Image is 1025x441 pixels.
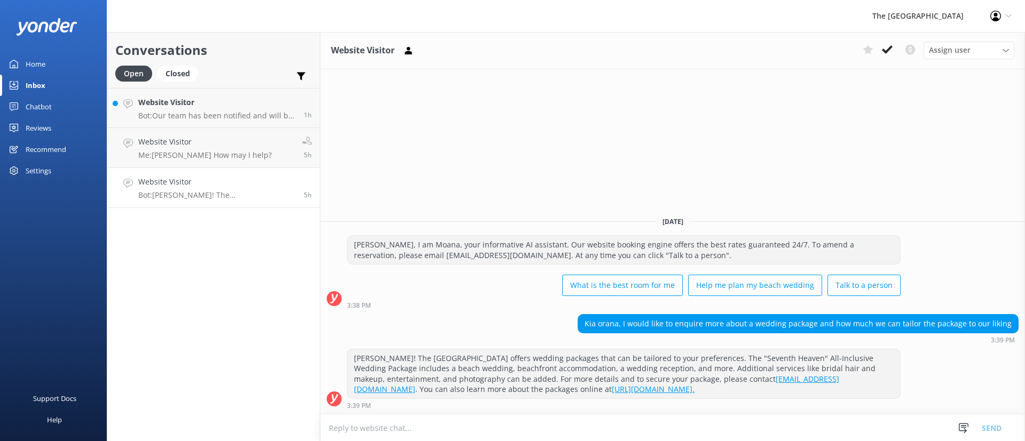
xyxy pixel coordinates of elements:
div: Oct 13 2025 03:39pm (UTC -10:00) Pacific/Honolulu [578,336,1019,343]
div: Settings [26,160,51,181]
img: yonder-white-logo.png [16,18,77,36]
a: [EMAIL_ADDRESS][DOMAIN_NAME] [354,374,839,395]
h3: Website Visitor [331,44,395,58]
div: Closed [157,66,198,82]
span: Oct 13 2025 03:39pm (UTC -10:00) Pacific/Honolulu [304,190,312,199]
span: Oct 13 2025 07:39pm (UTC -10:00) Pacific/Honolulu [304,110,312,119]
a: Closed [157,67,203,79]
h2: Conversations [115,40,312,60]
button: Help me plan my beach wedding [688,275,822,296]
strong: 3:39 PM [347,403,371,409]
div: Help [47,409,62,430]
div: Oct 13 2025 03:39pm (UTC -10:00) Pacific/Honolulu [347,402,901,409]
div: [PERSON_NAME], I am Moana, your informative AI assistant. Our website booking engine offers the b... [348,236,900,264]
p: Bot: [PERSON_NAME]! The [GEOGRAPHIC_DATA] offers wedding packages that can be tailored to your pr... [138,190,296,200]
p: Me: [PERSON_NAME] How may I help? [138,150,272,160]
strong: 3:38 PM [347,302,371,309]
div: Chatbot [26,96,52,117]
h4: Website Visitor [138,176,296,188]
h4: Website Visitor [138,136,272,148]
div: Reviews [26,117,51,139]
a: Open [115,67,157,79]
div: Home [26,53,45,75]
span: [DATE] [656,217,690,226]
a: Website VisitorBot:[PERSON_NAME]! The [GEOGRAPHIC_DATA] offers wedding packages that can be tailo... [107,168,320,208]
div: Recommend [26,139,66,160]
p: Bot: Our team has been notified and will be with you as soon as possible. Alternatively, you can ... [138,111,296,121]
div: Kia orana, I would like to enquire more about a wedding package and how much we can tailor the pa... [578,315,1018,333]
div: Assign User [924,42,1014,59]
a: [URL][DOMAIN_NAME]. [612,384,695,394]
button: Talk to a person [827,275,901,296]
div: Open [115,66,152,82]
div: Inbox [26,75,45,96]
a: Website VisitorBot:Our team has been notified and will be with you as soon as possible. Alternati... [107,88,320,128]
a: Website VisitorMe:[PERSON_NAME] How may I help?5h [107,128,320,168]
div: [PERSON_NAME]! The [GEOGRAPHIC_DATA] offers wedding packages that can be tailored to your prefere... [348,349,900,398]
h4: Website Visitor [138,97,296,108]
div: Oct 13 2025 03:38pm (UTC -10:00) Pacific/Honolulu [347,301,901,309]
span: Assign user [929,44,971,56]
strong: 3:39 PM [991,337,1015,343]
button: What is the best room for me [562,275,683,296]
div: Support Docs [33,388,76,409]
span: Oct 13 2025 03:40pm (UTC -10:00) Pacific/Honolulu [304,150,312,159]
